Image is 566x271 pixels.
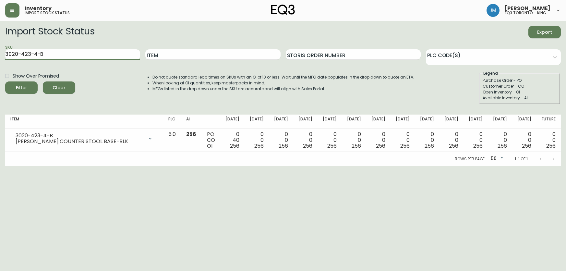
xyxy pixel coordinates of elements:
[439,115,464,129] th: [DATE]
[5,115,163,129] th: Item
[366,115,391,129] th: [DATE]
[528,26,561,38] button: Export
[10,131,158,146] div: 3020-423-4-B[PERSON_NAME] COUNTER STOOL BASE-BLK
[483,70,499,76] legend: Legend
[327,142,337,150] span: 256
[517,131,531,149] div: 0 0
[420,131,434,149] div: 0 0
[449,142,458,150] span: 256
[25,6,52,11] span: Inventory
[546,142,556,150] span: 256
[352,142,361,150] span: 256
[483,89,557,95] div: Open Inventory - OI
[225,131,239,149] div: 0 40
[274,131,288,149] div: 0 0
[13,73,59,80] span: Show Over Promised
[455,156,486,162] p: Rows per page:
[391,115,415,129] th: [DATE]
[400,142,410,150] span: 256
[152,86,415,92] li: MFGs listed in the drop down under the SKU are accurate and will align with Sales Portal.
[542,131,556,149] div: 0 0
[293,115,318,129] th: [DATE]
[444,131,458,149] div: 0 0
[269,115,293,129] th: [DATE]
[512,115,536,129] th: [DATE]
[473,142,483,150] span: 256
[5,26,94,38] h2: Import Stock Status
[230,142,239,150] span: 256
[493,131,507,149] div: 0 0
[342,115,366,129] th: [DATE]
[498,142,507,150] span: 256
[425,142,434,150] span: 256
[323,131,337,149] div: 0 0
[536,115,561,129] th: Future
[279,142,288,150] span: 256
[186,130,196,138] span: 256
[163,115,181,129] th: PLC
[152,80,415,86] li: When looking at OI quantities, keep masterpacks in mind.
[5,81,38,94] button: Filter
[318,115,342,129] th: [DATE]
[469,131,483,149] div: 0 0
[415,115,439,129] th: [DATE]
[254,142,264,150] span: 256
[48,84,70,92] span: Clear
[16,133,144,139] div: 3020-423-4-B
[347,131,361,149] div: 0 0
[163,129,181,152] td: 5.0
[43,81,75,94] button: Clear
[488,115,512,129] th: [DATE]
[220,115,245,129] th: [DATE]
[250,131,264,149] div: 0 0
[207,131,215,149] div: PO CO
[483,95,557,101] div: Available Inventory - AI
[245,115,269,129] th: [DATE]
[152,74,415,80] li: Do not quote standard lead times on SKUs with an OI of 10 or less. Wait until the MFG date popula...
[505,11,546,15] h5: eq3 toronto - king
[16,84,27,92] div: Filter
[271,5,295,15] img: logo
[515,156,528,162] p: 1-1 of 1
[483,83,557,89] div: Customer Order - CO
[25,11,70,15] h5: import stock status
[207,142,212,150] span: OI
[487,4,500,17] img: b88646003a19a9f750de19192e969c24
[298,131,312,149] div: 0 0
[371,131,385,149] div: 0 0
[396,131,410,149] div: 0 0
[181,115,201,129] th: AI
[522,142,531,150] span: 256
[483,78,557,83] div: Purchase Order - PO
[534,28,556,36] span: Export
[303,142,312,150] span: 256
[16,139,144,144] div: [PERSON_NAME] COUNTER STOOL BASE-BLK
[376,142,385,150] span: 256
[505,6,550,11] span: [PERSON_NAME]
[488,154,504,164] div: 50
[464,115,488,129] th: [DATE]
